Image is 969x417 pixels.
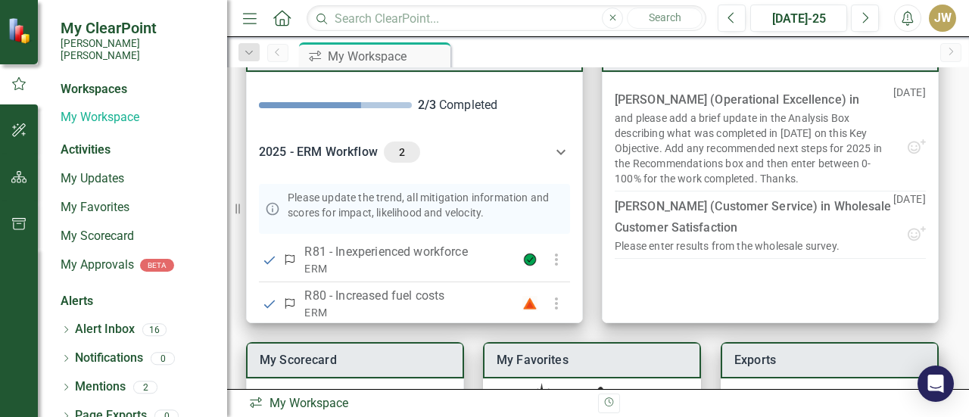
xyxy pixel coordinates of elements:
a: My Approvals [61,257,134,274]
div: BETA [140,259,174,272]
span: My ClearPoint [61,19,212,37]
p: [DATE] [893,85,926,138]
img: ClearPoint Strategy [8,17,34,44]
a: My Workspace [61,109,212,126]
div: Please enter results from the wholesale survey. [615,238,840,254]
a: My Favorites [61,199,212,216]
p: [DATE] [893,191,926,225]
a: Mentions [75,378,126,396]
div: 2 / 3 [418,97,436,114]
p: R81 - Inexperienced workforce [304,243,506,261]
a: Alert Inbox [75,321,135,338]
a: Notifications [75,350,143,367]
div: ERM [304,261,506,276]
a: My Favorites [497,353,569,367]
p: Please update the trend, all mitigation information and scores for impact, likelihood and velocity. [288,190,564,220]
div: Completed [418,97,571,114]
small: [PERSON_NAME] [PERSON_NAME] [61,37,212,62]
button: [DATE]-25 [750,5,847,32]
div: Activities [61,142,212,159]
div: 2025 - ERM Workflow2 [247,126,582,178]
div: [PERSON_NAME] (Operational Excellence) in [615,89,862,110]
div: Open Intercom Messenger [918,366,954,402]
div: 0 [151,352,175,365]
div: My Workspace [248,395,587,412]
div: 16 [142,323,167,336]
span: 2 [390,145,414,159]
div: Alerts [61,293,212,310]
div: ERM [304,305,506,320]
a: My Updates [61,170,212,188]
div: 2 [133,381,157,394]
a: My Scorecard [260,353,337,367]
div: [DATE]-25 [756,10,842,28]
div: [PERSON_NAME] (Customer Service) in [615,196,893,238]
input: Search ClearPoint... [307,5,706,32]
div: and please add a brief update in the Analysis Box describing what was completed in [DATE] on this... [615,110,893,186]
button: Search [627,8,703,29]
div: Workspaces [61,81,127,98]
div: 2025 - ERM Workflow [259,142,552,163]
a: Exports [734,353,776,367]
span: Search [649,11,681,23]
button: JW [929,5,956,32]
a: My Scorecard [61,228,212,245]
div: My Workspace [328,47,447,66]
p: R80 - Increased fuel costs [304,287,506,305]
